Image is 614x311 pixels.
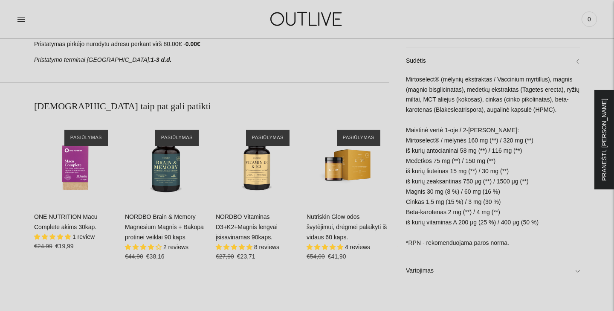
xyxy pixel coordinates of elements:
a: ONE NUTRITION Macu Complete akims 30kap. [34,213,98,230]
span: 8 reviews [254,244,279,250]
span: €41,90 [328,253,346,260]
s: €44,90 [125,253,143,260]
s: €24,99 [34,243,52,250]
h2: [DEMOGRAPHIC_DATA] taip pat gali patikti [34,100,389,113]
a: ONE NUTRITION Macu Complete akims 30kap. [34,121,116,203]
strong: 1-3 d.d. [151,56,171,63]
s: €27,90 [216,253,234,260]
a: Sudėtis [406,47,580,75]
a: Nutriskin Glow odos švytėjimui, drėgmei palaikyti iš vidaus 60 kaps. [307,213,387,241]
span: €23,71 [237,253,255,260]
span: 4.00 stars [125,244,163,250]
span: 4 reviews [345,244,370,250]
span: €19,99 [55,243,74,250]
a: Nutriskin Glow odos švytėjimui, drėgmei palaikyti iš vidaus 60 kaps. [307,121,389,203]
a: NORDBO Vitaminas D3+K2+Magnis lengvai įsisavinamas 90kaps. [216,121,298,203]
span: 5.00 stars [34,233,72,240]
p: Pristatymas pirkėjo nurodytu adresu perkant virš 80.00€ - [34,39,389,49]
strong: 0.00€ [185,41,200,47]
a: NORDBO Brain & Memory Magnesium Magnis + Bakopa protinei veiklai 90 kaps [125,121,207,203]
a: Vartojimas [406,257,580,285]
span: 5.00 stars [216,244,254,250]
div: Mirtoselect® (mėlynių ekstraktas / Vaccinium myrtillus), magnis (magnio bisglicinatas), medetkų e... [406,75,580,257]
span: €38,16 [146,253,165,260]
a: NORDBO Vitaminas D3+K2+Magnis lengvai įsisavinamas 90kaps. [216,213,278,241]
span: 0 [583,13,595,25]
span: 4.75 stars [307,244,345,250]
span: 1 review [72,233,95,240]
span: 2 reviews [163,244,188,250]
s: €54,00 [307,253,325,260]
img: OUTLIVE [254,4,360,34]
a: 0 [582,10,597,29]
em: Pristatymo terminai [GEOGRAPHIC_DATA]: [34,56,151,63]
a: NORDBO Brain & Memory Magnesium Magnis + Bakopa protinei veiklai 90 kaps [125,213,204,241]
